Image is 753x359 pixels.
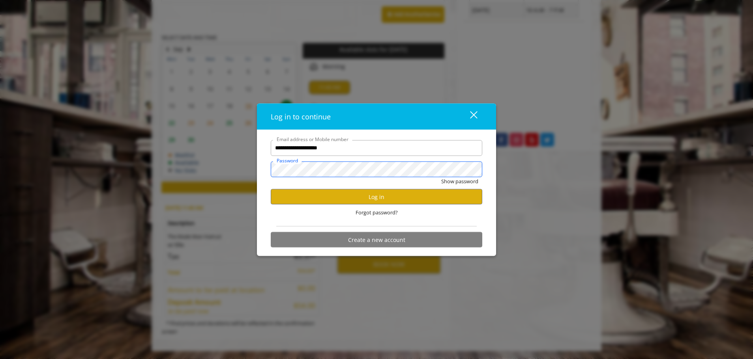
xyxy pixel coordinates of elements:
[441,177,478,185] button: Show password
[271,112,331,121] span: Log in to continue
[273,156,302,164] label: Password
[455,108,482,125] button: close dialog
[356,208,398,217] span: Forgot password?
[271,140,482,156] input: Email address or Mobile number
[271,189,482,205] button: Log in
[273,135,352,143] label: Email address or Mobile number
[271,232,482,247] button: Create a new account
[461,110,477,122] div: close dialog
[271,161,482,177] input: Password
